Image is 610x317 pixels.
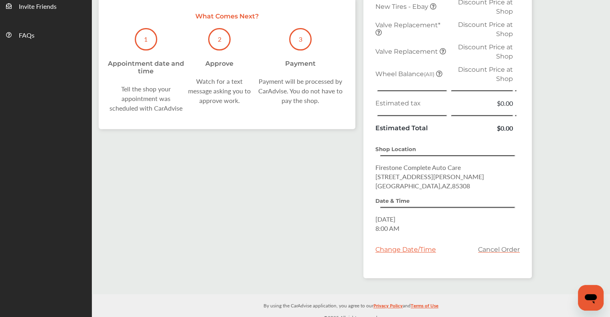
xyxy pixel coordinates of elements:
strong: Date & Time [375,198,409,204]
p: 3 [299,34,302,44]
div: Change Date/Time [375,246,436,253]
td: $0.00 [449,121,515,135]
p: By using the CarAdvise application, you agree to our and [92,301,610,309]
a: Terms of Use [411,301,438,313]
div: Approve [205,60,233,67]
span: New Tires - Ebay [375,3,430,10]
span: FAQs [19,30,34,41]
div: Payment [285,60,316,67]
td: $0.00 [449,97,515,110]
span: 8:00 AM [375,224,399,233]
a: Privacy Policy [373,301,403,313]
span: Discount Price at Shop [458,21,513,38]
iframe: Button to launch messaging window [578,285,604,311]
td: Estimated Total [373,121,449,135]
p: 2 [218,34,221,44]
span: Valve Replacement [375,48,440,55]
div: Tell the shop your appointment was scheduled with CarAdvise [107,84,185,113]
div: Payment will be processed by CarAdvise. You do not have to pay the shop. [254,77,347,105]
span: Discount Price at Shop [458,66,513,83]
small: (All) [424,71,434,77]
span: Valve Replacement* [375,21,440,29]
strong: Shop Location [375,146,416,152]
div: Appointment date and time [107,60,185,75]
span: Invite Friends [19,2,57,12]
span: [GEOGRAPHIC_DATA] , AZ , 85308 [375,181,470,190]
p: 1 [144,34,148,44]
div: Watch for a text message asking you to approve work. [185,77,254,105]
p: What Comes Next? [107,12,347,20]
span: Discount Price at Shop [458,43,513,60]
span: [STREET_ADDRESS][PERSON_NAME] [375,172,484,181]
span: Firestone Complete Auto Care [375,163,461,172]
span: [DATE] [375,214,395,224]
td: Estimated tax [373,97,449,110]
a: Cancel Order [478,246,520,253]
span: Wheel Balance [375,70,436,78]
